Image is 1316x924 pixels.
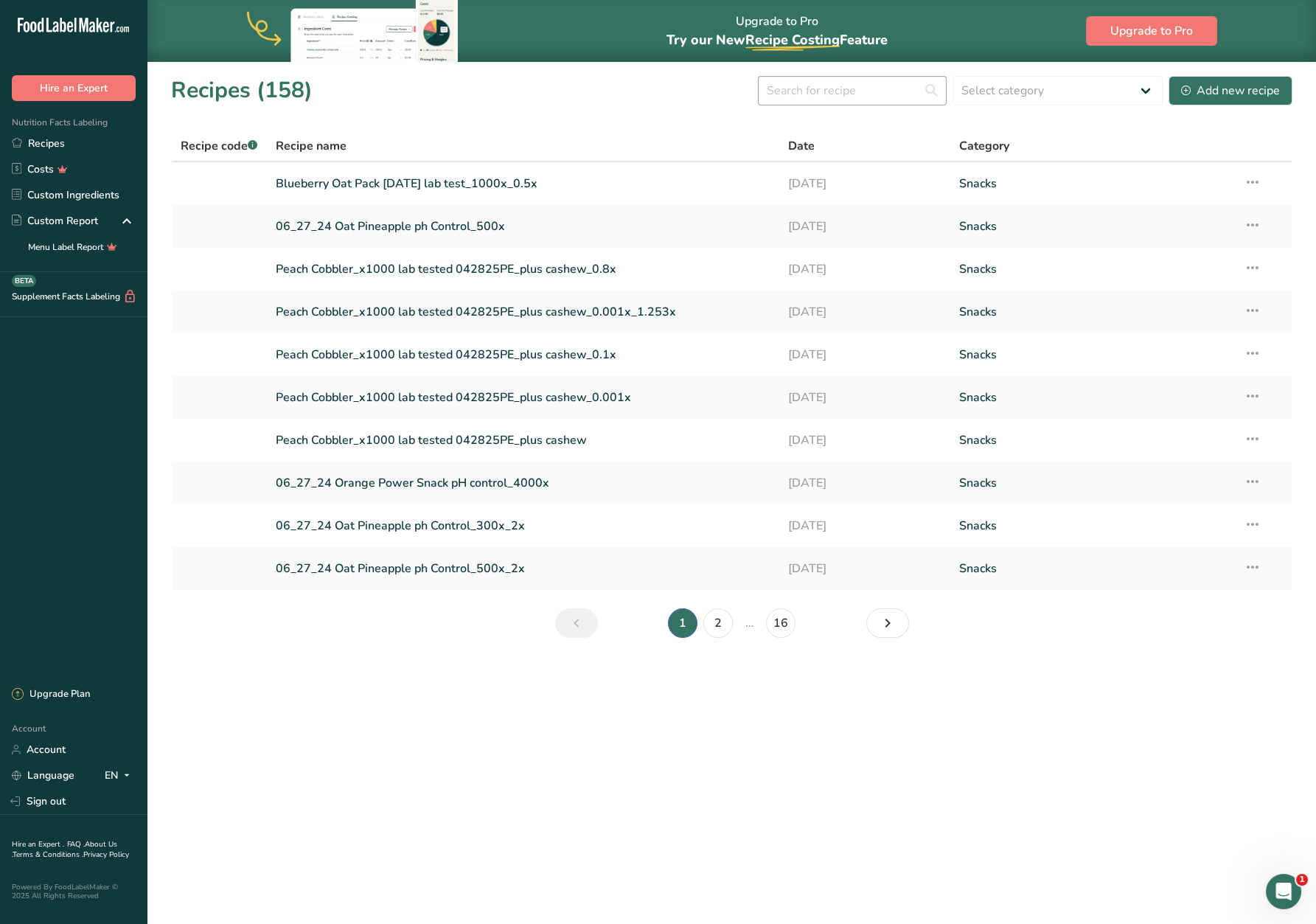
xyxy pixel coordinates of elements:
[12,213,98,229] div: Custom Report
[788,425,941,456] a: [DATE]
[959,339,1226,370] a: Snacks
[866,608,909,638] a: Next page
[788,382,941,413] a: [DATE]
[666,1,888,62] div: Upgrade to Pro
[1169,76,1292,105] button: Add new recipe
[276,382,770,413] a: Peach Cobbler_x1000 lab tested 042825PE_plus cashew_0.001x
[1110,22,1193,40] span: Upgrade to Pro
[766,608,795,638] a: Page 16.
[959,510,1226,541] a: Snacks
[788,168,941,199] a: [DATE]
[276,137,347,155] span: Recipe name
[276,468,770,499] a: 06_27_24 Orange Power Snack pH control_4000x
[959,468,1226,499] a: Snacks
[12,883,136,900] div: Powered By FoodLabelMaker © 2025 All Rights Reserved
[959,211,1226,242] a: Snacks
[788,296,941,327] a: [DATE]
[276,254,770,285] a: Peach Cobbler_x1000 lab tested 042825PE_plus cashew_0.8x
[12,687,90,702] div: Upgrade Plan
[276,168,770,199] a: Blueberry Oat Pack [DATE] lab test_1000x_0.5x
[788,553,941,584] a: [DATE]
[171,74,313,107] h1: Recipes (158)
[788,137,815,155] span: Date
[105,767,136,785] div: EN
[959,137,1009,155] span: Category
[788,339,941,370] a: [DATE]
[276,339,770,370] a: Peach Cobbler_x1000 lab tested 042825PE_plus cashew_0.1x
[959,296,1226,327] a: Snacks
[1181,82,1280,100] div: Add new recipe
[12,839,117,860] a: About Us .
[788,254,941,285] a: [DATE]
[1266,874,1301,909] iframe: Intercom live chat
[67,839,85,850] a: FAQ .
[12,763,74,788] a: Language
[959,254,1226,285] a: Snacks
[788,510,941,541] a: [DATE]
[12,75,136,101] button: Hire an Expert
[959,553,1226,584] a: Snacks
[1086,16,1217,46] button: Upgrade to Pro
[959,168,1226,199] a: Snacks
[788,211,941,242] a: [DATE]
[276,510,770,541] a: 06_27_24 Oat Pineapple ph Control_300x_2x
[13,850,83,860] a: Terms & Conditions .
[12,275,36,287] div: BETA
[745,31,840,49] span: Recipe Costing
[276,425,770,456] a: Peach Cobbler_x1000 lab tested 042825PE_plus cashew
[666,31,888,49] span: Try our New Feature
[1296,874,1308,886] span: 1
[276,296,770,327] a: Peach Cobbler_x1000 lab tested 042825PE_plus cashew_0.001x_1.253x
[276,553,770,584] a: 06_27_24 Oat Pineapple ph Control_500x_2x
[758,76,947,105] input: Search for recipe
[12,839,64,850] a: Hire an Expert .
[959,425,1226,456] a: Snacks
[276,211,770,242] a: 06_27_24 Oat Pineapple ph Control_500x
[83,850,129,860] a: Privacy Policy
[181,138,257,154] span: Recipe code
[703,608,733,638] a: Page 2.
[555,608,598,638] a: Previous page
[959,382,1226,413] a: Snacks
[788,468,941,499] a: [DATE]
